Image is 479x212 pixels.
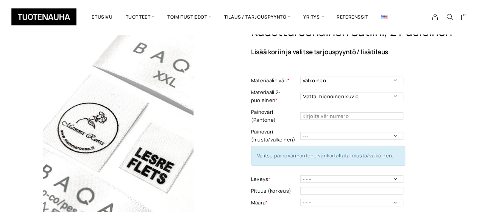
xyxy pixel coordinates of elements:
span: Valitse painoväri tai musta/valkoinen. [257,152,393,159]
span: Tilaus / Tarjouspyyntö [218,6,297,28]
img: Tuotenauha Oy [11,8,76,25]
label: Materiaalin väri [251,77,298,85]
a: Cart [460,13,468,22]
label: Painoväri (Pantone) [251,108,298,124]
label: Pituus (korkeus) [251,187,298,195]
a: Etusivu [85,6,119,28]
img: English [381,15,387,19]
input: Kirjoita värinumero [300,112,403,120]
a: Referenssit [330,6,375,28]
span: Yritys [297,6,330,28]
p: Lisää koriin ja valitse tarjouspyyntö / lisätilaus [251,49,461,55]
label: Määrä [251,199,298,207]
label: Materiaali 2-puoleinen [251,88,298,104]
a: My Account [428,14,443,20]
button: Search [442,14,457,20]
span: Tuotteet [119,6,161,28]
label: Painoväri (musta/valkoinen) [251,128,298,144]
label: Leveys [251,175,298,183]
span: Toimitustiedot [161,6,218,28]
a: Pantone värikartalta [296,152,345,159]
h1: Kudottureunainen satiini, 2 puoleinen [251,25,461,39]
